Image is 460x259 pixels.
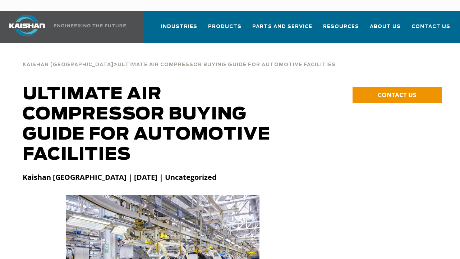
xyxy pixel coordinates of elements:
span: Resources [323,23,359,31]
span: Industries [161,23,197,31]
a: Industries [161,17,197,42]
span: Parts and Service [252,23,312,31]
div: > [23,54,336,71]
span: Kaishan [GEOGRAPHIC_DATA] [23,63,114,67]
a: CONTACT US [353,87,442,103]
span: CONTACT US [378,91,416,99]
strong: Kaishan [GEOGRAPHIC_DATA] | [DATE] | Uncategorized [23,172,217,182]
a: Parts and Service [252,17,312,42]
a: Products [208,17,241,42]
span: Products [208,23,241,31]
span: About Us [370,23,401,31]
a: Ultimate Air Compressor Buying Guide for Automotive Facilities [118,61,336,68]
h1: Ultimate Air Compressor Buying Guide for Automotive Facilities [23,84,285,165]
img: Engineering the future [54,24,126,27]
a: About Us [370,17,401,42]
a: Contact Us [411,17,450,42]
a: Kaishan [GEOGRAPHIC_DATA] [23,61,114,68]
a: Resources [323,17,359,42]
span: Contact Us [411,23,450,31]
span: Ultimate Air Compressor Buying Guide for Automotive Facilities [118,63,336,67]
